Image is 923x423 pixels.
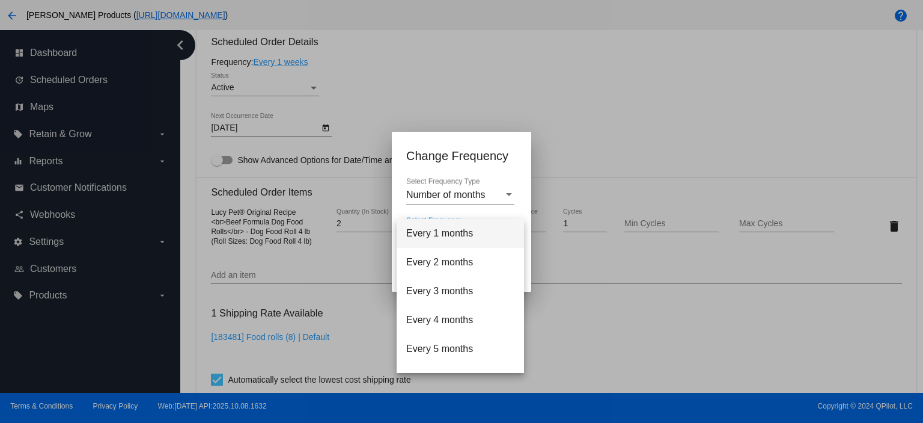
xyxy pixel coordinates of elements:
span: Every 1 months [406,219,514,248]
span: Every 5 months [406,335,514,363]
span: Every 3 months [406,277,514,306]
span: Every 2 months [406,248,514,277]
span: Every 6 months [406,363,514,392]
span: Every 4 months [406,306,514,335]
